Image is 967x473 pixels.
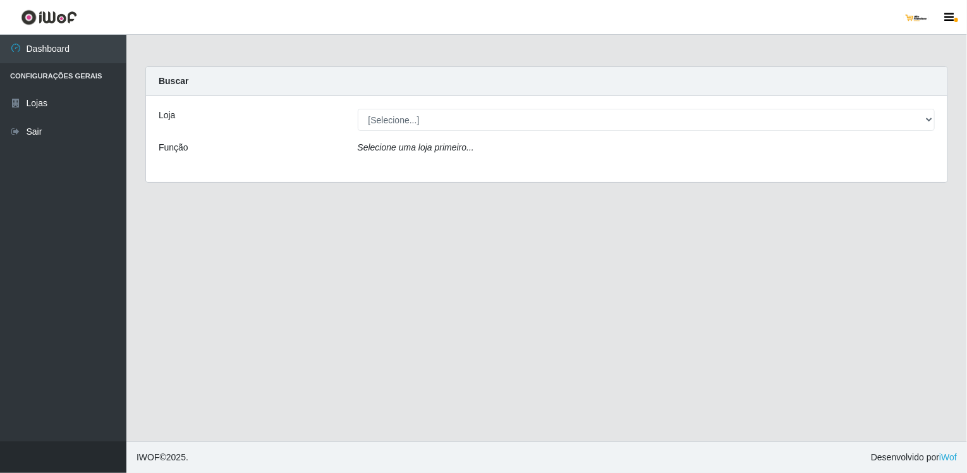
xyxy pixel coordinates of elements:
a: iWof [939,452,957,462]
img: CoreUI Logo [21,9,77,25]
strong: Buscar [159,76,188,86]
label: Loja [159,109,175,122]
label: Função [159,141,188,154]
span: IWOF [137,452,160,462]
span: Desenvolvido por [871,451,957,464]
i: Selecione uma loja primeiro... [358,142,474,152]
span: © 2025 . [137,451,188,464]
